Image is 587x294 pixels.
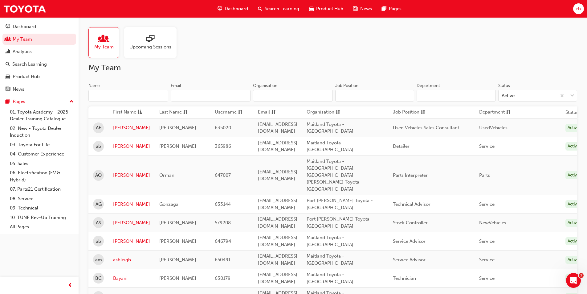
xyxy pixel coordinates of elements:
[565,142,581,151] div: Active
[238,109,243,116] span: sorting-icon
[113,172,150,179] a: [PERSON_NAME]
[479,143,495,149] span: Service
[2,20,76,96] button: DashboardMy TeamAnalyticsSearch LearningProduct HubNews
[94,43,114,51] span: My Team
[13,23,36,30] div: Dashboard
[565,237,581,246] div: Active
[96,238,101,245] span: ab
[258,235,297,247] span: [EMAIL_ADDRESS][DOMAIN_NAME]
[215,143,231,149] span: 365986
[100,35,108,43] span: people-icon
[2,59,76,70] a: Search Learning
[88,63,577,73] h2: My Team
[335,83,358,89] div: Job Position
[393,143,410,149] span: Detailer
[307,140,353,153] span: Maitland Toyota - [GEOGRAPHIC_DATA]
[258,253,297,266] span: [EMAIL_ADDRESS][DOMAIN_NAME]
[7,184,76,194] a: 07. Parts21 Certification
[7,168,76,184] a: 06. Electrification (EV & Hybrid)
[215,238,231,244] span: 646794
[159,220,196,226] span: [PERSON_NAME]
[479,172,490,178] span: Parts
[69,98,74,106] span: up-icon
[12,61,47,68] div: Search Learning
[393,275,416,281] span: Technician
[159,109,182,116] span: Last Name
[96,124,101,131] span: AE
[393,109,419,116] span: Job Position
[159,201,178,207] span: Gonzaga
[506,109,511,116] span: sorting-icon
[95,275,102,282] span: BC
[113,109,136,116] span: First Name
[13,73,40,80] div: Product Hub
[304,2,348,15] a: car-iconProduct Hub
[88,90,168,101] input: Name
[159,238,196,244] span: [PERSON_NAME]
[159,257,196,263] span: [PERSON_NAME]
[393,238,426,244] span: Service Advisor
[479,275,495,281] span: Service
[7,149,76,159] a: 04. Customer Experience
[7,194,76,204] a: 08. Service
[253,90,333,101] input: Organisation
[6,49,10,55] span: chart-icon
[565,124,581,132] div: Active
[348,2,377,15] a: news-iconNews
[88,27,124,58] a: My Team
[335,90,414,101] input: Job Position
[258,272,297,284] span: [EMAIL_ADDRESS][DOMAIN_NAME]
[113,143,150,150] a: [PERSON_NAME]
[307,235,353,247] span: Maitland Toyota - [GEOGRAPHIC_DATA]
[258,122,297,134] span: [EMAIL_ADDRESS][DOMAIN_NAME]
[2,84,76,95] a: News
[146,35,154,43] span: sessionType_ONLINE_URL-icon
[307,109,334,116] span: Organisation
[307,159,363,192] span: Maitland Toyota - [GEOGRAPHIC_DATA], [GEOGRAPHIC_DATA][PERSON_NAME] Toyota - [GEOGRAPHIC_DATA]
[389,5,402,12] span: Pages
[96,143,101,150] span: ab
[2,34,76,45] a: My Team
[307,216,373,229] span: Port [PERSON_NAME] Toyota - [GEOGRAPHIC_DATA]
[307,122,353,134] span: Maitland Toyota - [GEOGRAPHIC_DATA]
[565,274,581,283] div: Active
[393,125,459,130] span: Used Vehicles Sales Consultant
[377,2,406,15] a: pages-iconPages
[479,125,508,130] span: UsedVehicles
[215,220,231,226] span: 579208
[7,213,76,222] a: 10. TUNE Rev-Up Training
[113,275,150,282] a: Bayani
[7,203,76,213] a: 09. Technical
[360,5,372,12] span: News
[137,109,142,116] span: asc-icon
[215,109,237,116] span: Username
[576,5,581,12] span: rb
[479,109,513,116] button: Departmentsorting-icon
[6,24,10,30] span: guage-icon
[159,109,193,116] button: Last Namesorting-icon
[113,201,150,208] a: [PERSON_NAME]
[258,140,297,153] span: [EMAIL_ADDRESS][DOMAIN_NAME]
[2,96,76,107] button: Pages
[215,172,231,178] span: 647007
[7,140,76,150] a: 03. Toyota For Life
[393,257,426,263] span: Service Advisor
[570,92,574,100] span: down-icon
[565,171,581,180] div: Active
[6,87,10,92] span: news-icon
[213,2,253,15] a: guage-iconDashboard
[171,90,251,101] input: Email
[218,5,222,13] span: guage-icon
[88,83,100,89] div: Name
[159,172,174,178] span: Orman
[253,2,304,15] a: search-iconSearch Learning
[183,109,188,116] span: sorting-icon
[479,201,495,207] span: Service
[307,198,373,210] span: Port [PERSON_NAME] Toyota - [GEOGRAPHIC_DATA]
[215,275,230,281] span: 630179
[258,109,270,116] span: Email
[565,200,581,209] div: Active
[215,109,249,116] button: Usernamesorting-icon
[498,83,510,89] div: Status
[258,216,297,229] span: [EMAIL_ADDRESS][DOMAIN_NAME]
